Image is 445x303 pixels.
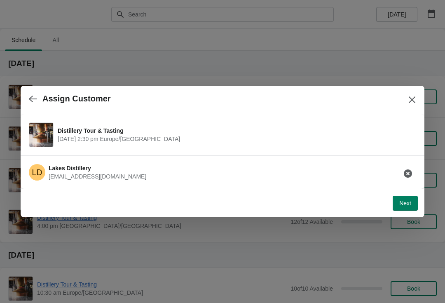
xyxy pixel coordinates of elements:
[32,168,42,177] text: LD
[29,164,45,181] span: Lakes
[58,127,412,135] span: Distillery Tour & Tasting
[405,92,419,107] button: Close
[393,196,418,211] button: Next
[42,94,111,103] h2: Assign Customer
[49,173,146,180] span: [EMAIL_ADDRESS][DOMAIN_NAME]
[29,123,53,147] img: Distillery Tour & Tasting | | October 10 | 2:30 pm Europe/London
[399,200,411,207] span: Next
[58,135,412,143] span: [DATE] 2:30 pm Europe/[GEOGRAPHIC_DATA]
[49,165,91,171] span: Lakes Distillery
